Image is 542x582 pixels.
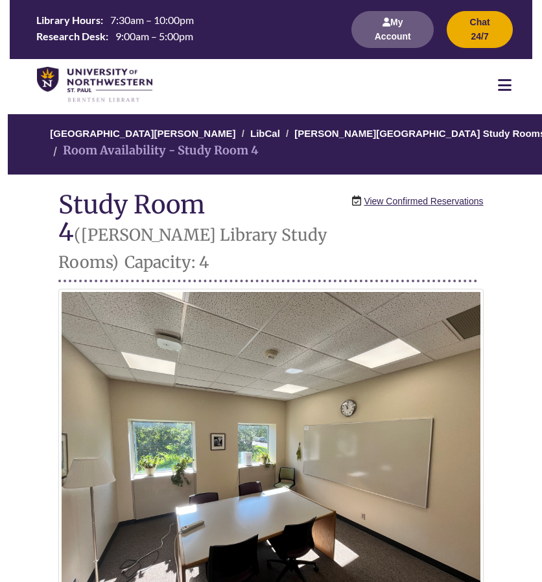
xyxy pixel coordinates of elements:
[351,30,434,42] a: My Account
[447,30,513,42] a: Chat 24/7
[37,67,152,103] img: UNWSP Library Logo
[250,128,280,139] a: LibCal
[50,141,258,160] li: Room Availability - Study Room 4
[31,29,110,43] th: Research Desk:
[31,13,105,27] th: Library Hours:
[110,14,194,26] span: 7:30am – 10:00pm
[364,194,483,208] a: View Confirmed Reservations
[124,252,209,273] small: Capacity: 4
[447,11,513,48] button: Chat 24/7
[58,224,327,273] small: ([PERSON_NAME] Library Study Rooms)
[31,13,336,45] table: Hours Today
[351,11,434,48] button: My Account
[50,128,235,139] a: [GEOGRAPHIC_DATA][PERSON_NAME]
[115,30,193,42] span: 9:00am – 5:00pm
[58,114,483,175] nav: Breadcrumb
[58,191,477,282] h1: Study Room 4
[31,13,336,46] a: Hours Today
